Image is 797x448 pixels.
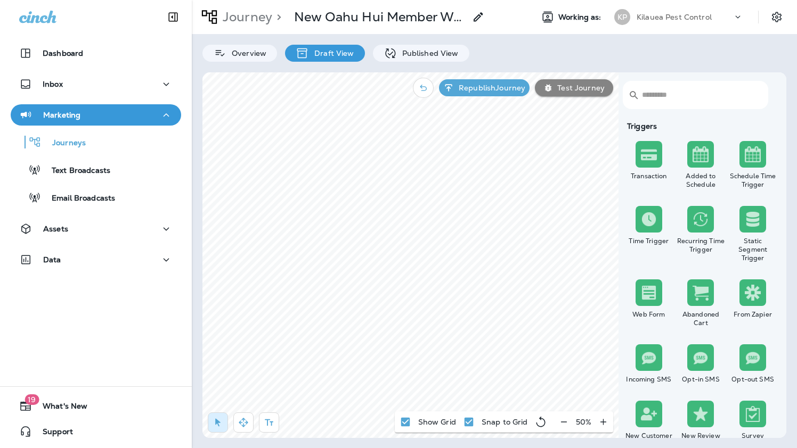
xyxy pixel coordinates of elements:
[553,84,605,92] p: Test Journey
[677,375,725,384] div: Opt-in SMS
[729,310,777,319] div: From Zapier
[294,9,466,25] p: New Oahu Hui Member Welcome
[11,159,181,181] button: Text Broadcasts
[11,131,181,153] button: Journeys
[43,255,61,264] p: Data
[677,237,725,254] div: Recurring Time Trigger
[677,432,725,440] div: New Review
[43,225,68,233] p: Assets
[625,237,673,245] div: Time Trigger
[309,49,354,57] p: Draft View
[43,49,83,57] p: Dashboard
[677,172,725,189] div: Added to Schedule
[614,9,630,25] div: KP
[11,43,181,64] button: Dashboard
[729,375,777,384] div: Opt-out SMS
[272,9,281,25] p: >
[158,6,188,28] button: Collapse Sidebar
[625,172,673,180] div: Transaction
[729,237,777,262] div: Static Segment Trigger
[11,104,181,126] button: Marketing
[418,418,456,426] p: Show Grid
[625,432,673,440] div: New Customer
[32,402,87,414] span: What's New
[625,310,673,319] div: Web Form
[558,13,604,22] span: Working as:
[11,249,181,270] button: Data
[482,418,528,426] p: Snap to Grid
[25,394,39,405] span: 19
[637,13,712,21] p: Kilauea Pest Control
[535,79,613,96] button: Test Journey
[439,79,530,96] button: RepublishJourney
[11,218,181,239] button: Assets
[11,421,181,442] button: Support
[43,80,63,88] p: Inbox
[41,166,110,176] p: Text Broadcasts
[42,138,86,148] p: Journeys
[226,49,266,57] p: Overview
[11,395,181,417] button: 19What's New
[11,186,181,209] button: Email Broadcasts
[43,111,80,119] p: Marketing
[11,73,181,95] button: Inbox
[397,49,459,57] p: Published View
[576,418,591,426] p: 50 %
[623,122,779,130] div: Triggers
[41,194,115,204] p: Email Broadcasts
[729,172,777,189] div: Schedule Time Trigger
[218,9,272,25] p: Journey
[677,310,725,327] div: Abandoned Cart
[32,427,73,440] span: Support
[625,375,673,384] div: Incoming SMS
[767,7,786,27] button: Settings
[454,84,525,92] p: Republish Journey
